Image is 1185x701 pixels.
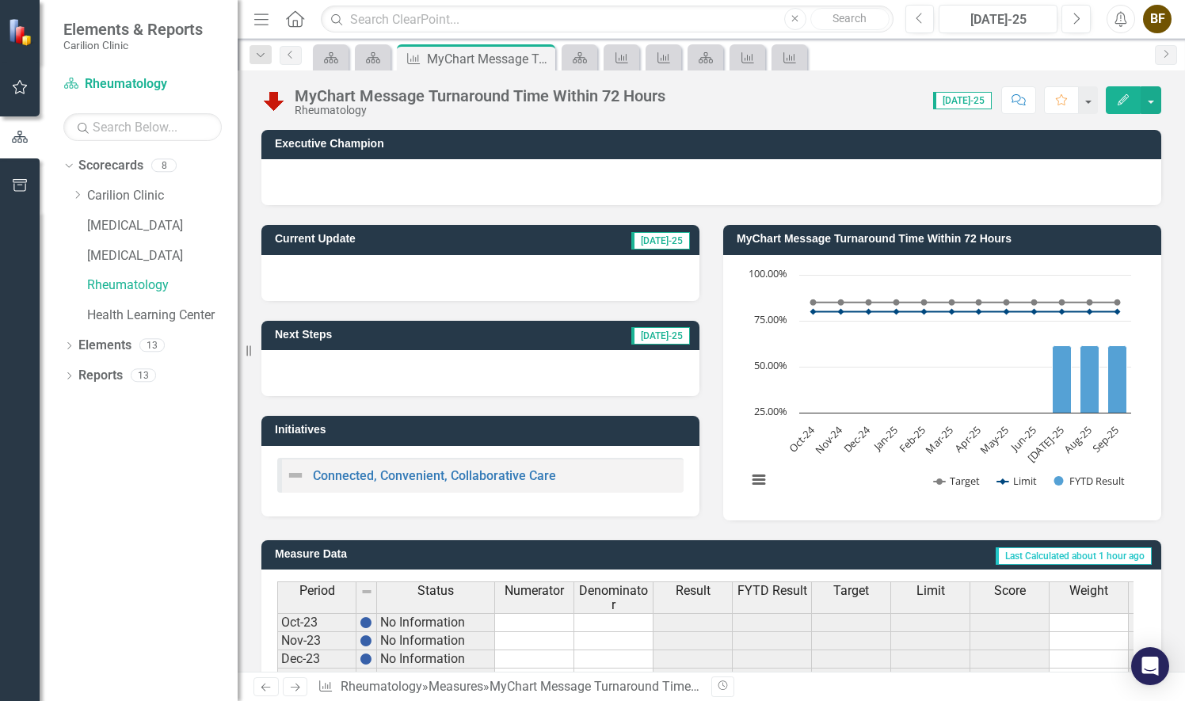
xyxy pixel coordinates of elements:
[810,308,817,314] path: Oct-24, 80. Limit.
[977,423,1011,457] text: May-25
[377,669,495,687] td: No Information
[8,18,36,46] img: ClearPoint Strategy
[833,12,867,25] span: Search
[63,113,222,141] input: Search Below...
[63,20,203,39] span: Elements & Reports
[490,679,783,694] div: MyChart Message Turnaround Time Within 72 Hours
[577,584,650,611] span: Denominator
[360,653,372,665] img: BgCOk07PiH71IgAAAABJRU5ErkJggg==
[275,329,478,341] h3: Next Steps
[1031,299,1038,306] path: Jun-25, 85. Target.
[1069,584,1108,598] span: Weight
[739,267,1145,505] div: Chart. Highcharts interactive chart.
[838,299,844,306] path: Nov-24, 85. Target.
[63,75,222,93] a: Rheumatology
[63,39,203,51] small: Carilion Clinic
[131,369,156,383] div: 13
[275,424,692,436] h3: Initiatives
[1054,474,1125,488] button: Show FYTD Result
[1059,308,1065,314] path: Jul-25, 80. Limit.
[87,247,238,265] a: [MEDICAL_DATA]
[994,584,1026,598] span: Score
[87,217,238,235] a: [MEDICAL_DATA]
[754,404,787,418] text: 25.00%
[810,299,1121,306] g: Target, series 1 of 3. Line with 12 data points.
[996,547,1152,565] span: Last Calculated about 1 hour ago
[866,308,872,314] path: Dec-24, 80. Limit.
[429,679,483,694] a: Measures
[1089,423,1122,455] text: Sep-25
[377,650,495,669] td: No Information
[1087,299,1093,306] path: Aug-25, 85. Target.
[377,632,495,650] td: No Information
[810,8,890,30] button: Search
[1059,299,1065,306] path: Jul-25, 85. Target.
[277,613,356,632] td: Oct-23
[275,548,551,560] h3: Measure Data
[1080,345,1099,413] path: Aug-25, 61.56603774. FYTD Result.
[78,367,123,385] a: Reports
[505,584,564,598] span: Numerator
[921,299,928,306] path: Feb-25, 85. Target.
[1108,345,1127,413] path: Sep-25, 61.56603774. FYTD Result.
[427,49,551,69] div: MyChart Message Turnaround Time Within 72 Hours
[631,327,690,345] span: [DATE]-25
[1061,423,1095,456] text: Aug-25
[1031,308,1038,314] path: Jun-25, 80. Limit.
[87,187,238,205] a: Carilion Clinic
[1115,308,1121,314] path: Sep-25, 80. Limit.
[976,299,982,306] path: Apr-25, 85. Target.
[754,312,787,326] text: 75.00%
[277,632,356,650] td: Nov-23
[1004,308,1010,314] path: May-25, 80. Limit.
[739,267,1139,505] svg: Interactive chart
[810,299,817,306] path: Oct-24, 85. Target.
[894,308,900,314] path: Jan-25, 80. Limit.
[737,584,807,598] span: FYTD Result
[1024,423,1066,465] text: [DATE]-25
[944,10,1052,29] div: [DATE]-25
[360,585,373,598] img: 8DAGhfEEPCf229AAAAAElFTkSuQmCC
[299,584,335,598] span: Period
[812,422,846,456] text: Nov-24
[1004,299,1010,306] path: May-25, 85. Target.
[360,616,372,629] img: BgCOk07PiH71IgAAAABJRU5ErkJggg==
[833,584,869,598] span: Target
[87,307,238,325] a: Health Learning Center
[749,266,787,280] text: 100.00%
[976,308,982,314] path: Apr-25, 80. Limit.
[921,308,928,314] path: Feb-25, 80. Limit.
[896,423,928,455] text: Feb-25
[748,469,770,491] button: View chart menu, Chart
[277,669,356,687] td: Jan-24
[676,584,711,598] span: Result
[87,276,238,295] a: Rheumatology
[261,88,287,113] img: Below Plan
[1143,5,1172,33] button: BF
[949,308,955,314] path: Mar-25, 80. Limit.
[313,468,556,483] a: Connected, Convenient, Collaborative Care
[997,474,1037,488] button: Show Limit
[360,634,372,647] img: BgCOk07PiH71IgAAAABJRU5ErkJggg==
[869,423,901,455] text: Jan-25
[916,584,945,598] span: Limit
[286,466,305,485] img: Not Defined
[151,159,177,173] div: 8
[417,584,454,598] span: Status
[949,299,955,306] path: Mar-25, 85. Target.
[1013,474,1037,488] text: Limit
[939,5,1057,33] button: [DATE]-25
[295,87,665,105] div: MyChart Message Turnaround Time Within 72 Hours
[754,358,787,372] text: 50.00%
[360,671,372,684] img: BgCOk07PiH71IgAAAABJRU5ErkJggg==
[377,613,495,632] td: No Information
[951,423,983,455] text: Apr-25
[277,650,356,669] td: Dec-23
[813,345,1126,413] g: FYTD Result, series 3 of 3. Bar series with 12 bars.
[1115,299,1121,306] path: Sep-25, 85. Target.
[78,157,143,175] a: Scorecards
[840,422,874,455] text: Dec-24
[341,679,422,694] a: Rheumatology
[295,105,665,116] div: Rheumatology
